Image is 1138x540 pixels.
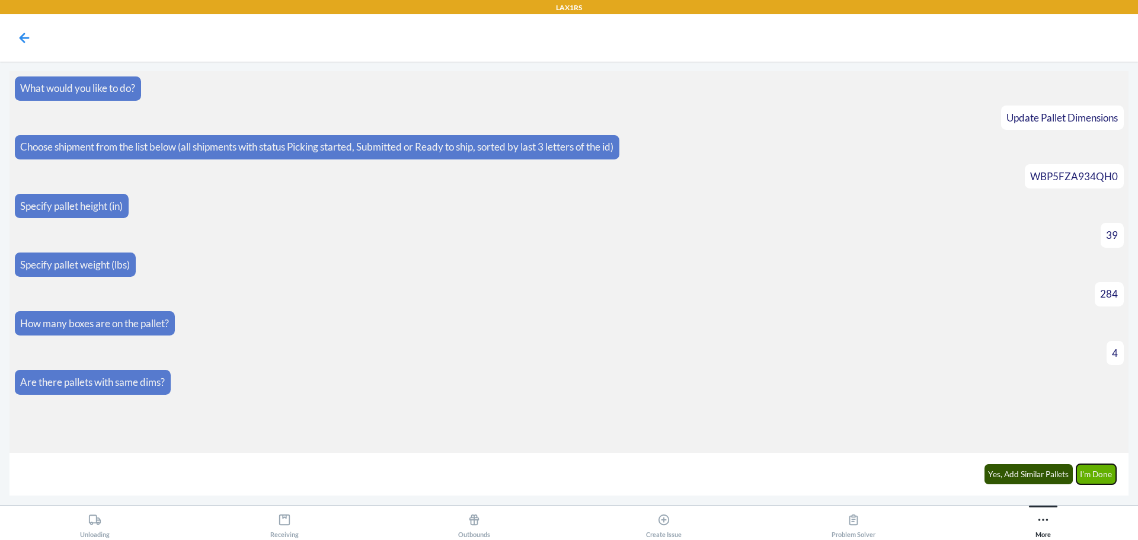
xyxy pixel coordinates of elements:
[556,2,582,13] p: LAX1RS
[20,139,613,155] p: Choose shipment from the list below (all shipments with status Picking started, Submitted or Read...
[20,316,169,331] p: How many boxes are on the pallet?
[20,375,165,390] p: Are there pallets with same dims?
[20,199,123,214] p: Specify pallet height (in)
[80,509,110,538] div: Unloading
[646,509,682,538] div: Create Issue
[984,464,1073,484] button: Yes, Add Similar Pallets
[759,506,948,538] button: Problem Solver
[1076,464,1117,484] button: I'm Done
[1112,347,1118,359] span: 4
[1100,287,1118,300] span: 284
[832,509,875,538] div: Problem Solver
[1035,509,1051,538] div: More
[458,509,490,538] div: Outbounds
[190,506,379,538] button: Receiving
[379,506,569,538] button: Outbounds
[270,509,299,538] div: Receiving
[20,81,135,96] p: What would you like to do?
[1106,229,1118,241] span: 39
[20,257,130,273] p: Specify pallet weight (lbs)
[1006,111,1118,124] span: Update Pallet Dimensions
[1030,170,1118,183] span: WBP5FZA934QH0
[569,506,759,538] button: Create Issue
[948,506,1138,538] button: More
